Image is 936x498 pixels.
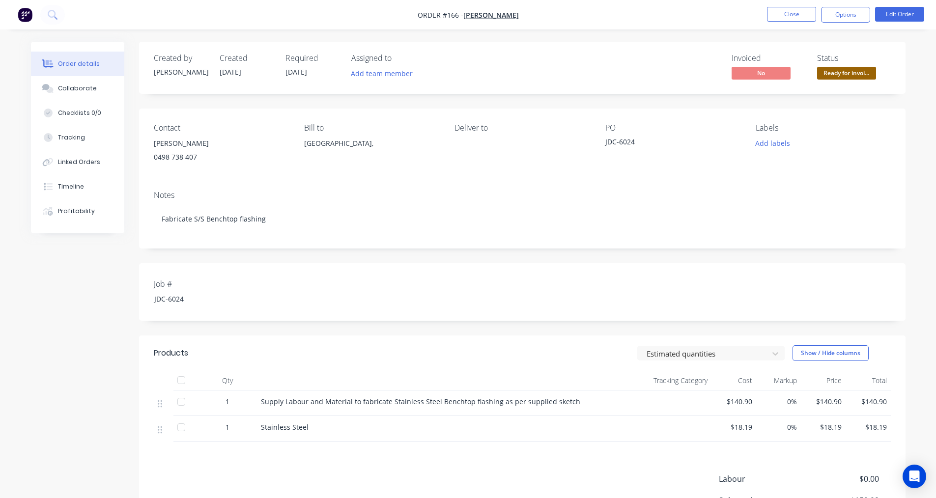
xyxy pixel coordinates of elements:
span: [DATE] [220,67,241,77]
button: Checklists 0/0 [31,101,124,125]
button: Add labels [750,137,795,150]
div: Qty [198,371,257,390]
div: JDC-6024 [605,137,728,150]
div: Assigned to [351,54,450,63]
span: [DATE] [285,67,307,77]
button: Linked Orders [31,150,124,174]
span: $140.90 [805,396,842,407]
div: Notes [154,191,891,200]
div: Fabricate S/S Benchtop flashing [154,204,891,234]
div: [PERSON_NAME]0498 738 407 [154,137,288,168]
span: $140.90 [715,396,752,407]
img: Factory [18,7,32,22]
span: Supply Labour and Material to fabricate Stainless Steel Benchtop flashing as per supplied sketch [261,397,580,406]
div: Price [801,371,846,390]
span: $0.00 [806,473,879,485]
div: Invoiced [732,54,805,63]
button: Close [767,7,816,22]
div: Collaborate [58,84,97,93]
div: Tracking [58,133,85,142]
div: Timeline [58,182,84,191]
span: 0% [760,422,797,432]
div: Required [285,54,340,63]
div: Markup [756,371,801,390]
div: Status [817,54,891,63]
div: Order details [58,59,100,68]
span: $140.90 [850,396,886,407]
div: Created by [154,54,208,63]
div: 0498 738 407 [154,150,288,164]
button: Options [821,7,870,23]
div: Checklists 0/0 [58,109,101,117]
button: Add team member [345,67,418,80]
div: JDC-6024 [146,292,269,306]
span: $18.19 [805,422,842,432]
span: $18.19 [715,422,752,432]
a: [PERSON_NAME] [463,10,519,20]
div: Linked Orders [58,158,100,166]
span: 1 [226,396,229,407]
span: Ready for invoi... [817,67,876,79]
div: Profitability [58,207,95,216]
label: Job # [154,278,277,290]
button: Profitability [31,199,124,223]
span: $18.19 [850,422,886,432]
span: Order #166 - [418,10,463,20]
button: Add team member [351,67,418,80]
button: Show / Hide columns [793,345,869,361]
button: Collaborate [31,76,124,101]
button: Order details [31,52,124,76]
div: Deliver to [454,123,589,133]
button: Timeline [31,174,124,199]
span: 0% [760,396,797,407]
div: Tracking Category [601,371,711,390]
div: PO [605,123,740,133]
span: 1 [226,422,229,432]
div: Bill to [304,123,439,133]
div: Open Intercom Messenger [903,465,926,488]
div: [PERSON_NAME] [154,67,208,77]
div: Contact [154,123,288,133]
button: Ready for invoi... [817,67,876,82]
span: No [732,67,791,79]
div: Products [154,347,188,359]
div: [GEOGRAPHIC_DATA], [304,137,439,150]
span: Labour [719,473,806,485]
div: Created [220,54,274,63]
div: [PERSON_NAME] [154,137,288,150]
div: [GEOGRAPHIC_DATA], [304,137,439,168]
span: Stainless Steel [261,422,309,432]
div: Labels [756,123,890,133]
div: Total [846,371,890,390]
button: Edit Order [875,7,924,22]
div: Cost [711,371,756,390]
button: Tracking [31,125,124,150]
